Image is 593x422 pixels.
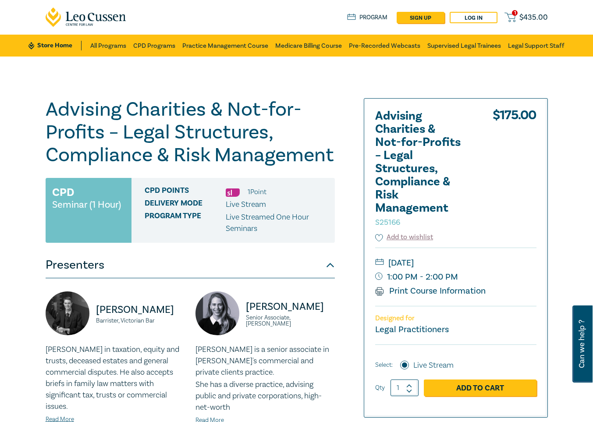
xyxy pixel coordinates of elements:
[493,110,536,232] div: $ 175.00
[46,98,335,167] h1: Advising Charities & Not-for-Profits – Legal Structures, Compliance & Risk Management
[413,360,454,371] label: Live Stream
[46,291,89,335] img: https://s3.ap-southeast-2.amazonaws.com/leo-cussen-store-production-content/Contacts/Andrew%20Spi...
[375,217,400,227] small: S25166
[397,12,444,23] a: sign up
[96,303,185,317] p: [PERSON_NAME]
[226,212,328,234] p: Live Streamed One Hour Seminars
[512,10,518,16] span: 1
[145,199,226,210] span: Delivery Mode
[375,256,536,270] small: [DATE]
[375,232,433,242] button: Add to wishlist
[347,13,388,22] a: Program
[226,188,240,197] img: Substantive Law
[519,13,548,22] span: $ 435.00
[246,315,335,327] small: Senior Associate, [PERSON_NAME]
[195,291,239,335] img: https://s3.ap-southeast-2.amazonaws.com/leo-cussen-store-production-content/Contacts/Jessica%20Wi...
[90,35,126,57] a: All Programs
[248,186,266,198] li: 1 Point
[182,35,268,57] a: Practice Management Course
[226,199,266,209] span: Live Stream
[349,35,420,57] a: Pre-Recorded Webcasts
[578,311,586,377] span: Can we help ?
[375,360,393,370] span: Select:
[145,212,226,234] span: Program type
[375,314,536,323] p: Designed for
[391,379,419,396] input: 1
[195,379,335,413] p: She has a diverse practice, advising public and private corporations, high-net-worth
[46,344,185,412] p: [PERSON_NAME] in taxation, equity and trusts, deceased estates and general commercial disputes. H...
[275,35,342,57] a: Medicare Billing Course
[96,318,185,324] small: Barrister, Victorian Bar
[133,35,175,57] a: CPD Programs
[450,12,497,23] a: Log in
[145,186,226,198] span: CPD Points
[28,41,82,50] a: Store Home
[375,110,472,228] h2: Advising Charities & Not-for-Profits – Legal Structures, Compliance & Risk Management
[195,344,335,378] p: [PERSON_NAME] is a senior associate in [PERSON_NAME]'s commercial and private clients practice.
[508,35,565,57] a: Legal Support Staff
[46,252,335,278] button: Presenters
[375,383,385,393] label: Qty
[246,300,335,314] p: [PERSON_NAME]
[52,200,121,209] small: Seminar (1 Hour)
[375,324,449,335] small: Legal Practitioners
[424,379,536,396] a: Add to Cart
[427,35,501,57] a: Supervised Legal Trainees
[375,270,536,284] small: 1:00 PM - 2:00 PM
[375,285,486,297] a: Print Course Information
[52,184,74,200] h3: CPD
